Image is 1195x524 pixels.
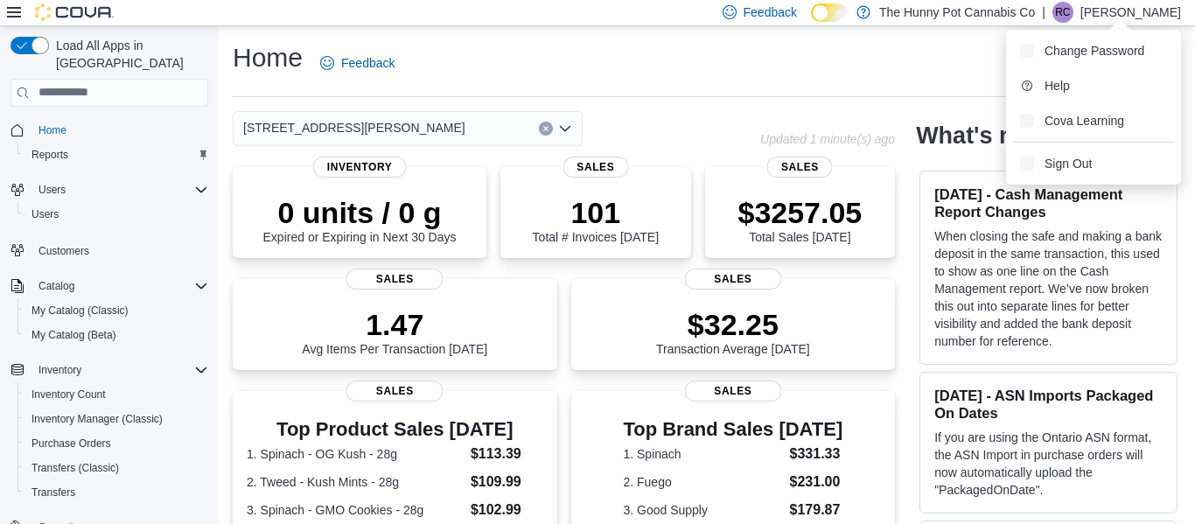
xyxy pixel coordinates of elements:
span: Home [31,119,208,141]
div: Total # Invoices [DATE] [533,195,659,244]
div: Avg Items Per Transaction [DATE] [302,307,487,356]
a: Purchase Orders [24,433,118,454]
span: Sales [346,269,444,290]
button: Help [1013,72,1174,100]
div: Expired or Expiring in Next 30 Days [263,195,457,244]
span: Sales [684,381,781,402]
dd: $102.99 [471,500,543,521]
p: | [1042,2,1045,23]
span: My Catalog (Beta) [24,325,208,346]
img: Cova [35,3,114,21]
span: Purchase Orders [31,437,111,451]
dt: 3. Good Supply [623,501,782,519]
button: My Catalog (Classic) [17,298,215,323]
a: Inventory Manager (Classic) [24,409,170,430]
span: Cova Learning [1045,112,1124,129]
span: Transfers [31,486,75,500]
button: Inventory Manager (Classic) [17,407,215,431]
span: Inventory Manager (Classic) [31,412,163,426]
span: Catalog [31,276,208,297]
h2: What's new [916,122,1045,150]
div: Total Sales [DATE] [737,195,862,244]
h3: Top Product Sales [DATE] [247,419,543,440]
button: Cova Learning [1013,107,1174,135]
button: Inventory [3,358,215,382]
span: Help [1045,77,1070,94]
span: Transfers [24,482,208,503]
span: Users [38,183,66,197]
button: Clear input [539,122,553,136]
button: Users [3,178,215,202]
a: My Catalog (Beta) [24,325,123,346]
dd: $179.87 [790,500,843,521]
span: Home [38,123,66,137]
button: Home [3,117,215,143]
span: Transfers (Classic) [24,458,208,479]
span: Sales [346,381,444,402]
a: Feedback [313,45,402,80]
span: My Catalog (Classic) [31,304,129,318]
button: Transfers [17,480,215,505]
span: Users [24,204,208,225]
span: My Catalog (Beta) [31,328,116,342]
span: Sign Out [1045,155,1092,172]
dd: $109.99 [471,472,543,493]
button: Catalog [3,274,215,298]
span: Inventory [38,363,81,377]
span: RC [1055,2,1070,23]
div: Transaction Average [DATE] [656,307,810,356]
dd: $231.00 [790,472,843,493]
span: Inventory [31,360,208,381]
span: Sales [684,269,781,290]
span: My Catalog (Classic) [24,300,208,321]
a: Inventory Count [24,384,113,405]
div: Randy Charran [1052,2,1073,23]
button: Inventory Count [17,382,215,407]
dd: $113.39 [471,444,543,465]
span: [STREET_ADDRESS][PERSON_NAME] [243,117,465,138]
p: 101 [533,195,659,230]
button: Inventory [31,360,88,381]
h3: [DATE] - Cash Management Report Changes [934,185,1163,220]
button: Users [17,202,215,227]
span: Transfers (Classic) [31,461,119,475]
button: Users [31,179,73,200]
button: Reports [17,143,215,167]
span: Inventory Manager (Classic) [24,409,208,430]
button: Catalog [31,276,81,297]
p: 1.47 [302,307,487,342]
p: $3257.05 [737,195,862,230]
span: Users [31,207,59,221]
button: Purchase Orders [17,431,215,456]
h3: [DATE] - ASN Imports Packaged On Dates [934,387,1163,422]
button: Open list of options [558,122,572,136]
span: Inventory Count [24,384,208,405]
p: The Hunny Pot Cannabis Co [879,2,1035,23]
span: Change Password [1045,42,1144,59]
span: Feedback [744,3,797,21]
a: Reports [24,144,75,165]
p: If you are using the Ontario ASN format, the ASN Import in purchase orders will now automatically... [934,429,1163,499]
span: Load All Apps in [GEOGRAPHIC_DATA] [49,37,208,72]
p: $32.25 [656,307,810,342]
dt: 1. Spinach [623,445,782,463]
span: Feedback [341,54,395,72]
dt: 2. Fuego [623,473,782,491]
span: Dark Mode [811,22,812,23]
span: Customers [38,244,89,258]
span: Catalog [38,279,74,293]
dd: $331.33 [790,444,843,465]
p: 0 units / 0 g [263,195,457,230]
a: Transfers [24,482,82,503]
a: My Catalog (Classic) [24,300,136,321]
span: Inventory Count [31,388,106,402]
span: Inventory [313,157,407,178]
button: Customers [3,237,215,262]
h3: Top Brand Sales [DATE] [623,419,842,440]
span: Sales [563,157,628,178]
input: Dark Mode [811,3,848,22]
span: Users [31,179,208,200]
a: Transfers (Classic) [24,458,126,479]
h1: Home [233,40,303,75]
dt: 2. Tweed - Kush Mints - 28g [247,473,464,491]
